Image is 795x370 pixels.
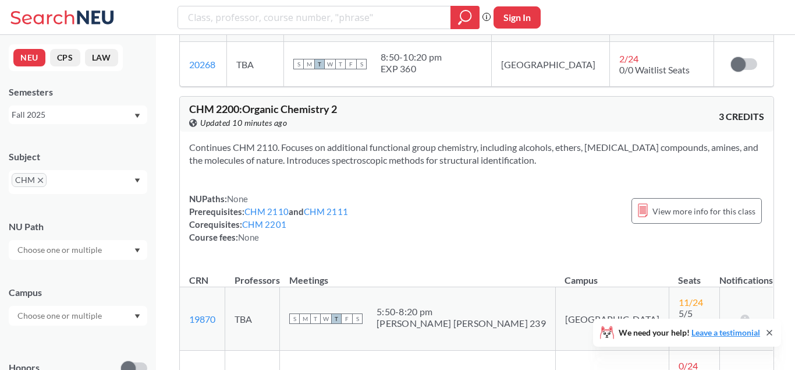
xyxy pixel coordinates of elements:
[189,274,208,287] div: CRN
[352,313,363,324] span: S
[300,313,310,324] span: M
[342,313,352,324] span: F
[289,313,300,324] span: S
[346,59,356,69] span: F
[189,141,764,167] section: Continues CHM 2110. Focuses on additional functional group chemistry, including alcohols, ethers,...
[679,308,710,341] span: 5/5 Waitlist Seats
[280,262,556,287] th: Meetings
[38,178,43,183] svg: X to remove pill
[381,63,442,75] div: EXP 360
[9,286,147,299] div: Campus
[9,306,147,326] div: Dropdown arrow
[200,117,287,129] span: Updated 10 minutes ago
[13,49,45,66] button: NEU
[9,150,147,163] div: Subject
[691,327,760,337] a: Leave a testimonial
[134,314,140,319] svg: Dropdown arrow
[189,313,215,325] a: 19870
[134,114,140,118] svg: Dropdown arrow
[189,59,215,70] a: 20268
[9,86,147,98] div: Semesters
[619,329,760,337] span: We need your help!
[314,59,325,69] span: T
[652,204,755,219] span: View more info for this class
[134,178,140,183] svg: Dropdown arrow
[12,243,109,257] input: Choose one or multiple
[669,262,719,287] th: Seats
[304,59,314,69] span: M
[227,42,284,87] td: TBA
[450,6,480,29] div: magnifying glass
[335,59,346,69] span: T
[244,206,289,217] a: CHM 2110
[555,262,669,287] th: Campus
[85,49,118,66] button: LAW
[619,53,638,64] span: 2 / 24
[9,170,147,194] div: CHMX to remove pillDropdown arrow
[321,313,331,324] span: W
[377,318,546,329] div: [PERSON_NAME] [PERSON_NAME] 239
[134,248,140,253] svg: Dropdown arrow
[9,105,147,124] div: Fall 2025Dropdown arrow
[494,6,541,29] button: Sign In
[225,262,280,287] th: Professors
[719,110,764,123] span: 3 CREDITS
[242,219,286,230] a: CHM 2201
[458,9,472,26] svg: magnifying glass
[381,51,442,63] div: 8:50 - 10:20 pm
[719,262,773,287] th: Notifications
[619,64,690,75] span: 0/0 Waitlist Seats
[189,192,348,244] div: NUPaths: Prerequisites: and Corequisites: Course fees:
[225,287,280,351] td: TBA
[50,49,80,66] button: CPS
[555,287,669,351] td: [GEOGRAPHIC_DATA]
[492,42,610,87] td: [GEOGRAPHIC_DATA]
[304,206,348,217] a: CHM 2111
[377,306,546,318] div: 5:50 - 8:20 pm
[238,232,259,242] span: None
[325,59,335,69] span: W
[187,8,442,27] input: Class, professor, course number, "phrase"
[12,173,47,187] span: CHMX to remove pill
[356,59,367,69] span: S
[9,220,147,233] div: NU Path
[331,313,342,324] span: T
[293,59,304,69] span: S
[12,309,109,323] input: Choose one or multiple
[12,108,133,121] div: Fall 2025
[189,103,337,115] span: CHM 2200 : Organic Chemistry 2
[9,240,147,260] div: Dropdown arrow
[227,193,248,204] span: None
[310,313,321,324] span: T
[679,297,703,308] span: 11 / 24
